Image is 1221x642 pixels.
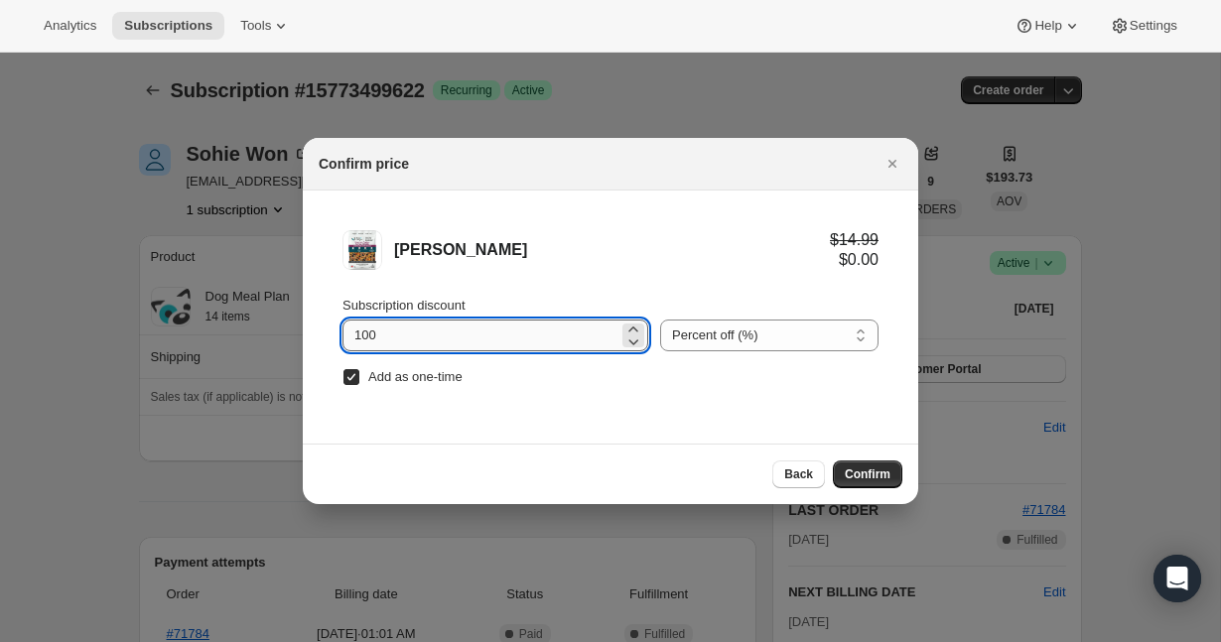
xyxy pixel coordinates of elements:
div: $0.00 [830,250,879,270]
button: Analytics [32,12,108,40]
button: Settings [1098,12,1189,40]
span: Subscription discount [342,298,466,313]
button: Help [1003,12,1093,40]
div: [PERSON_NAME] [394,240,830,260]
button: Subscriptions [112,12,224,40]
span: Help [1034,18,1061,34]
span: Add as one-time [368,369,463,384]
span: Subscriptions [124,18,212,34]
span: Settings [1130,18,1177,34]
span: Analytics [44,18,96,34]
img: Rosemary Venison [342,230,382,270]
div: $14.99 [830,230,879,250]
button: Tools [228,12,303,40]
button: Close [879,150,906,178]
h2: Confirm price [319,154,409,174]
span: Back [784,466,813,482]
button: Back [772,460,825,488]
span: Tools [240,18,271,34]
div: Open Intercom Messenger [1153,555,1201,602]
span: Confirm [845,466,890,482]
button: Confirm [833,460,902,488]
